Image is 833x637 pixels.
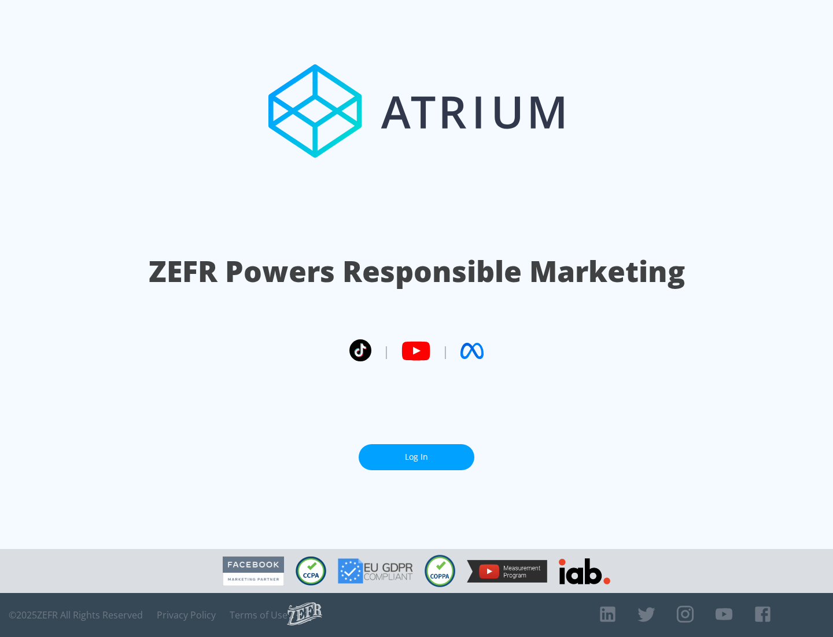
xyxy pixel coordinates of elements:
img: CCPA Compliant [296,557,326,585]
a: Terms of Use [230,609,288,621]
img: COPPA Compliant [425,555,455,587]
img: YouTube Measurement Program [467,560,547,583]
span: © 2025 ZEFR All Rights Reserved [9,609,143,621]
h1: ZEFR Powers Responsible Marketing [149,251,685,291]
img: Facebook Marketing Partner [223,557,284,586]
a: Privacy Policy [157,609,216,621]
img: GDPR Compliant [338,558,413,584]
a: Log In [359,444,474,470]
span: | [383,342,390,360]
img: IAB [559,558,610,584]
span: | [442,342,449,360]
